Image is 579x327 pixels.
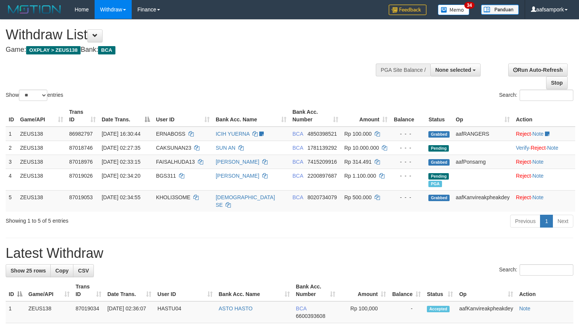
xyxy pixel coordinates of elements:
td: · · [513,141,575,155]
span: Pending [428,145,449,152]
span: [DATE] 16:30:44 [102,131,140,137]
span: 34 [464,2,475,9]
th: Action [516,280,573,301]
span: CAKSUNAN23 [156,145,191,151]
img: MOTION_logo.png [6,4,63,15]
img: Button%20Memo.svg [438,5,470,15]
span: Grabbed [428,159,450,166]
td: 2 [6,141,17,155]
span: 87018746 [69,145,93,151]
div: - - - [394,144,422,152]
th: Amount: activate to sort column ascending [341,105,391,127]
span: BCA [293,194,303,200]
span: FAISALHUDA13 [156,159,195,165]
span: Copy 8020734079 to clipboard [307,194,337,200]
span: [DATE] 02:33:15 [102,159,140,165]
th: ID: activate to sort column descending [6,280,25,301]
span: CSV [78,268,89,274]
span: BCA [296,305,307,312]
span: Copy [55,268,68,274]
a: Reject [516,159,531,165]
a: Note [532,194,544,200]
td: 1 [6,301,25,323]
th: Bank Acc. Name: activate to sort column ascending [216,280,293,301]
td: ZEUS138 [17,155,66,169]
div: PGA Site Balance / [376,64,430,76]
span: Copy 7415209916 to clipboard [307,159,337,165]
span: Rp 314.491 [344,159,372,165]
a: Reject [516,194,531,200]
span: BCA [293,173,303,179]
a: Copy [50,264,73,277]
a: [PERSON_NAME] [216,173,259,179]
th: Balance [391,105,425,127]
span: OXPLAY > ZEUS138 [26,46,81,54]
td: ZEUS138 [17,127,66,141]
td: Rp 100,000 [338,301,389,323]
td: aafPonsarng [453,155,513,169]
td: ZEUS138 [25,301,73,323]
td: · [513,155,575,169]
td: HASTU04 [154,301,216,323]
span: BCA [293,159,303,165]
th: User ID: activate to sort column ascending [153,105,213,127]
span: Grabbed [428,131,450,138]
label: Search: [499,264,573,276]
span: 87019026 [69,173,93,179]
span: [DATE] 02:34:55 [102,194,140,200]
a: Verify [516,145,529,151]
td: · [513,127,575,141]
img: panduan.png [481,5,519,15]
span: Rp 1.100.000 [344,173,376,179]
td: aafKanvireakpheakdey [453,190,513,212]
a: Stop [546,76,568,89]
th: Status: activate to sort column ascending [424,280,456,301]
th: Trans ID: activate to sort column ascending [66,105,99,127]
th: Game/API: activate to sort column ascending [17,105,66,127]
th: Amount: activate to sort column ascending [338,280,389,301]
label: Search: [499,90,573,101]
select: Showentries [19,90,47,101]
span: BGS311 [156,173,176,179]
th: Balance: activate to sort column ascending [389,280,424,301]
td: aafKanvireakpheakdey [456,301,516,323]
span: Marked by aafanarl [428,181,442,187]
th: Action [513,105,575,127]
th: Date Trans.: activate to sort column descending [99,105,153,127]
span: Copy 2200897687 to clipboard [307,173,337,179]
h1: Latest Withdraw [6,246,573,261]
a: ICIH YUERNA [216,131,249,137]
span: 87018976 [69,159,93,165]
div: - - - [394,172,422,180]
div: - - - [394,158,422,166]
td: ZEUS138 [17,141,66,155]
span: BCA [293,145,303,151]
a: SUN AN [216,145,235,151]
td: 5 [6,190,17,212]
span: 87019053 [69,194,93,200]
th: Bank Acc. Number: activate to sort column ascending [293,280,339,301]
a: Next [553,215,573,228]
a: Note [532,131,544,137]
a: [DEMOGRAPHIC_DATA] SE [216,194,275,208]
a: Show 25 rows [6,264,51,277]
th: Date Trans.: activate to sort column ascending [104,280,154,301]
th: Game/API: activate to sort column ascending [25,280,73,301]
a: 1 [540,215,553,228]
span: Copy 4850398521 to clipboard [307,131,337,137]
td: 1 [6,127,17,141]
span: Rp 500.000 [344,194,372,200]
span: BCA [98,46,115,54]
input: Search: [520,264,573,276]
span: BCA [293,131,303,137]
a: Reject [516,131,531,137]
span: KHOLI3SOME [156,194,190,200]
span: [DATE] 02:27:35 [102,145,140,151]
a: CSV [73,264,94,277]
span: Copy 6600393608 to clipboard [296,313,325,319]
td: ZEUS138 [17,169,66,190]
th: User ID: activate to sort column ascending [154,280,216,301]
span: Accepted [427,306,450,312]
span: 86982797 [69,131,93,137]
td: 4 [6,169,17,190]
